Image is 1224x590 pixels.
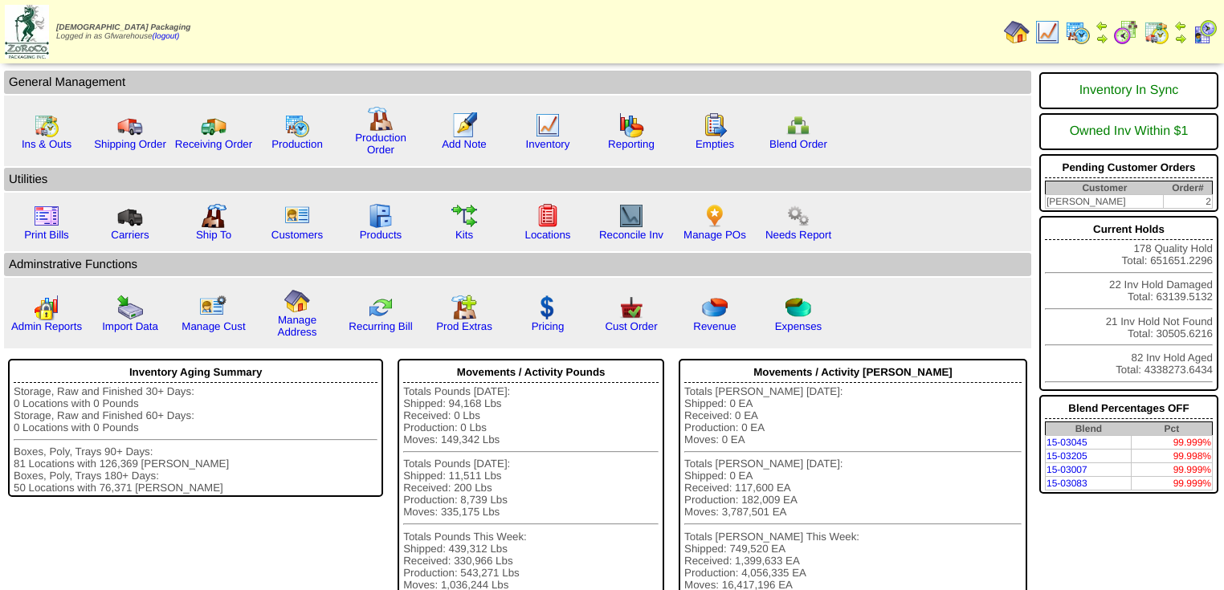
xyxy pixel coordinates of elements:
[1095,32,1108,45] img: arrowright.gif
[1144,19,1169,45] img: calendarinout.gif
[56,23,190,41] span: Logged in as Gfwarehouse
[1045,422,1131,436] th: Blend
[56,23,190,32] span: [DEMOGRAPHIC_DATA] Packaging
[451,295,477,320] img: prodextras.gif
[201,203,226,229] img: factory2.gif
[1045,157,1213,178] div: Pending Customer Orders
[608,138,655,150] a: Reporting
[1174,32,1187,45] img: arrowright.gif
[618,112,644,138] img: graph.gif
[368,295,394,320] img: reconcile.gif
[22,138,71,150] a: Ins & Outs
[34,295,59,320] img: graph2.png
[196,229,231,241] a: Ship To
[1132,422,1213,436] th: Pct
[769,138,827,150] a: Blend Order
[1047,478,1087,489] a: 15-03083
[1047,450,1087,462] a: 15-03205
[1045,75,1213,106] div: Inventory In Sync
[14,362,377,383] div: Inventory Aging Summary
[4,168,1031,191] td: Utilities
[1132,463,1213,477] td: 99.999%
[284,288,310,314] img: home.gif
[535,295,561,320] img: dollar.gif
[535,203,561,229] img: locations.gif
[4,253,1031,276] td: Adminstrative Functions
[360,229,402,241] a: Products
[436,320,492,332] a: Prod Extras
[1095,19,1108,32] img: arrowleft.gif
[532,320,565,332] a: Pricing
[455,229,473,241] a: Kits
[684,362,1022,383] div: Movements / Activity [PERSON_NAME]
[599,229,663,241] a: Reconcile Inv
[94,138,166,150] a: Shipping Order
[702,112,728,138] img: workorder.gif
[1039,216,1218,391] div: 178 Quality Hold Total: 651651.2296 22 Inv Hold Damaged Total: 63139.5132 21 Inv Hold Not Found T...
[785,295,811,320] img: pie_chart2.png
[526,138,570,150] a: Inventory
[785,112,811,138] img: network.png
[1132,450,1213,463] td: 99.998%
[1174,19,1187,32] img: arrowleft.gif
[349,320,412,332] a: Recurring Bill
[117,203,143,229] img: truck3.gif
[683,229,746,241] a: Manage POs
[153,32,180,41] a: (logout)
[4,71,1031,94] td: General Management
[11,320,82,332] a: Admin Reports
[702,203,728,229] img: po.png
[1047,437,1087,448] a: 15-03045
[5,5,49,59] img: zoroco-logo-small.webp
[1047,464,1087,475] a: 15-03007
[1132,436,1213,450] td: 99.999%
[271,138,323,150] a: Production
[535,112,561,138] img: line_graph.gif
[1065,19,1091,45] img: calendarprod.gif
[1192,19,1218,45] img: calendarcustomer.gif
[605,320,657,332] a: Cust Order
[765,229,831,241] a: Needs Report
[442,138,487,150] a: Add Note
[618,295,644,320] img: cust_order.png
[693,320,736,332] a: Revenue
[24,229,69,241] a: Print Bills
[14,385,377,494] div: Storage, Raw and Finished 30+ Days: 0 Locations with 0 Pounds Storage, Raw and Finished 60+ Days:...
[785,203,811,229] img: workflow.png
[524,229,570,241] a: Locations
[278,314,317,338] a: Manage Address
[451,112,477,138] img: orders.gif
[1113,19,1139,45] img: calendarblend.gif
[775,320,822,332] a: Expenses
[1045,219,1213,240] div: Current Holds
[284,203,310,229] img: customers.gif
[34,203,59,229] img: invoice2.gif
[182,320,245,332] a: Manage Cust
[102,320,158,332] a: Import Data
[175,138,252,150] a: Receiving Order
[1045,181,1163,195] th: Customer
[1004,19,1030,45] img: home.gif
[271,229,323,241] a: Customers
[34,112,59,138] img: calendarinout.gif
[355,132,406,156] a: Production Order
[1034,19,1060,45] img: line_graph.gif
[117,295,143,320] img: import.gif
[111,229,149,241] a: Carriers
[284,112,310,138] img: calendarprod.gif
[199,295,229,320] img: managecust.png
[1164,181,1213,195] th: Order#
[702,295,728,320] img: pie_chart.png
[1164,195,1213,209] td: 2
[696,138,734,150] a: Empties
[368,106,394,132] img: factory.gif
[1132,477,1213,490] td: 99.999%
[403,362,659,383] div: Movements / Activity Pounds
[451,203,477,229] img: workflow.gif
[201,112,226,138] img: truck2.gif
[1045,398,1213,419] div: Blend Percentages OFF
[1045,116,1213,147] div: Owned Inv Within $1
[1045,195,1163,209] td: [PERSON_NAME]
[117,112,143,138] img: truck.gif
[368,203,394,229] img: cabinet.gif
